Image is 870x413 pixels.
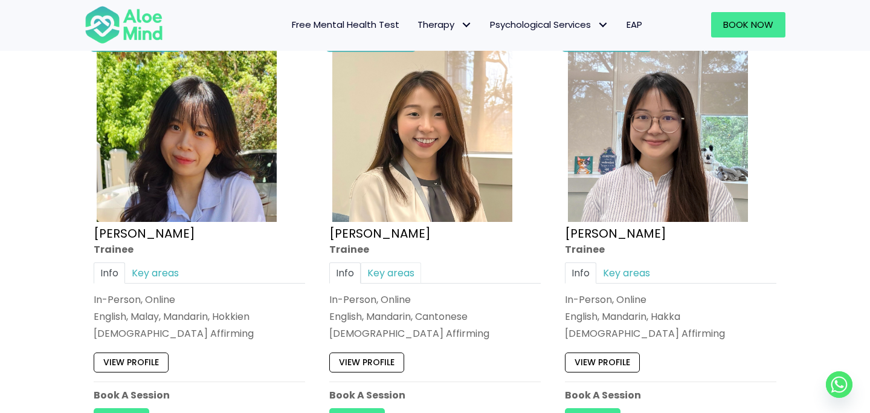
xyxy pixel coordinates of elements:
[94,310,305,324] p: English, Malay, Mandarin, Hokkien
[329,353,404,372] a: View profile
[94,262,125,284] a: Info
[711,12,785,37] a: Book Now
[826,371,852,398] a: Whatsapp
[283,12,408,37] a: Free Mental Health Test
[329,293,541,307] div: In-Person, Online
[457,16,475,34] span: Therapy: submenu
[565,224,666,241] a: [PERSON_NAME]
[596,262,657,284] a: Key areas
[85,5,163,45] img: Aloe mind Logo
[565,310,776,324] p: English, Mandarin, Hakka
[94,224,195,241] a: [PERSON_NAME]
[565,242,776,256] div: Trainee
[332,42,512,222] img: IMG_1660 – Tracy Kwah
[627,18,642,31] span: EAP
[329,224,431,241] a: [PERSON_NAME]
[97,42,277,222] img: Aloe Mind Profile Pic – Christie Yong Kar Xin
[329,242,541,256] div: Trainee
[490,18,608,31] span: Psychological Services
[329,388,541,402] p: Book A Session
[565,327,776,340] div: [DEMOGRAPHIC_DATA] Affirming
[565,388,776,402] p: Book A Session
[723,18,773,31] span: Book Now
[417,18,472,31] span: Therapy
[481,12,617,37] a: Psychological ServicesPsychological Services: submenu
[568,42,748,222] img: IMG_3049 – Joanne Lee
[94,242,305,256] div: Trainee
[94,388,305,402] p: Book A Session
[292,18,399,31] span: Free Mental Health Test
[408,12,481,37] a: TherapyTherapy: submenu
[94,353,169,372] a: View profile
[94,327,305,340] div: [DEMOGRAPHIC_DATA] Affirming
[594,16,611,34] span: Psychological Services: submenu
[329,262,361,284] a: Info
[94,293,305,307] div: In-Person, Online
[565,293,776,307] div: In-Person, Online
[565,262,596,284] a: Info
[179,12,651,37] nav: Menu
[361,262,421,284] a: Key areas
[329,310,541,324] p: English, Mandarin, Cantonese
[329,327,541,340] div: [DEMOGRAPHIC_DATA] Affirming
[125,262,185,284] a: Key areas
[565,353,640,372] a: View profile
[617,12,651,37] a: EAP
